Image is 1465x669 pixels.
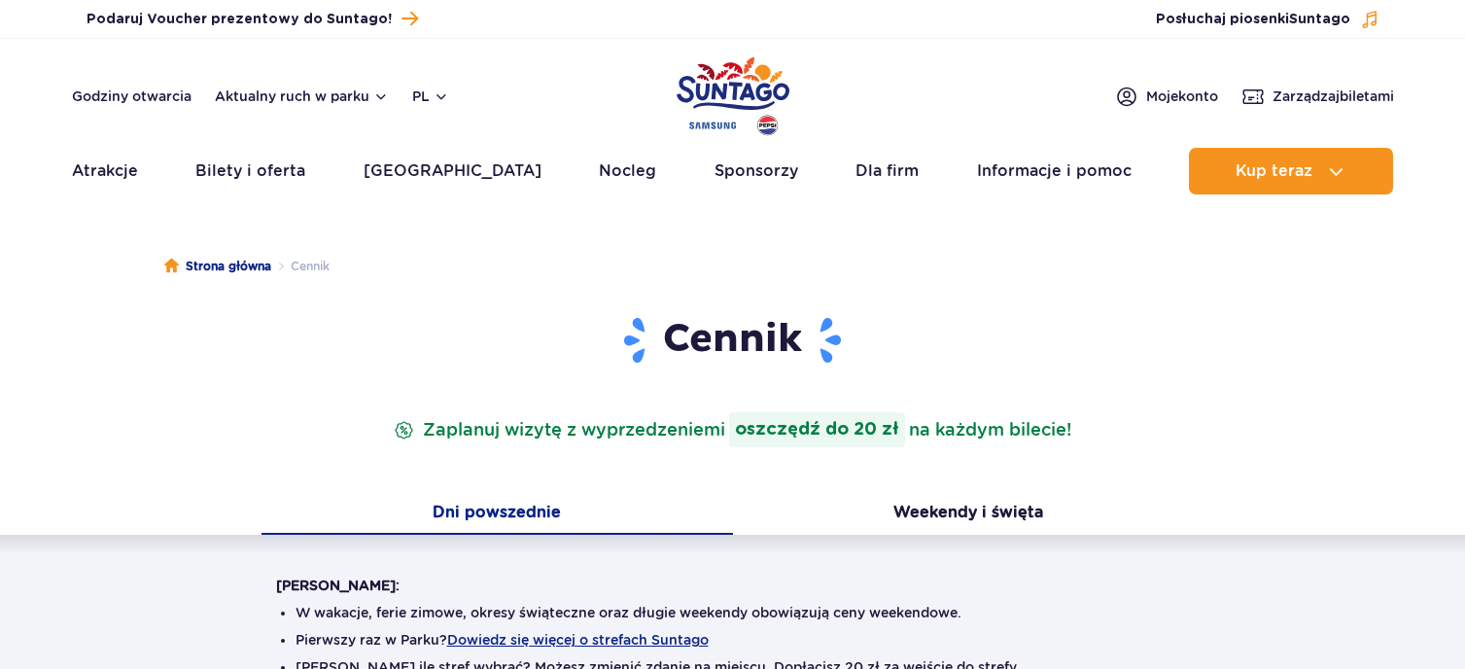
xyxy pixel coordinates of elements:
a: Park of Poland [677,49,789,138]
span: Kup teraz [1236,162,1312,180]
button: Kup teraz [1189,148,1393,194]
a: Strona główna [164,257,271,276]
li: Cennik [271,257,330,276]
a: Sponsorzy [715,148,798,194]
a: Zarządzajbiletami [1241,85,1394,108]
a: Godziny otwarcia [72,87,192,106]
span: Podaruj Voucher prezentowy do Suntago! [87,10,392,29]
span: Posłuchaj piosenki [1156,10,1350,29]
p: Zaplanuj wizytę z wyprzedzeniem na każdym bilecie! [390,412,1075,447]
strong: [PERSON_NAME]: [276,578,400,593]
span: Moje konto [1146,87,1218,106]
span: Suntago [1289,13,1350,26]
button: Posłuchaj piosenkiSuntago [1156,10,1379,29]
strong: oszczędź do 20 zł [729,412,905,447]
li: W wakacje, ferie zimowe, okresy świąteczne oraz długie weekendy obowiązują ceny weekendowe. [296,603,1170,622]
a: Dla firm [855,148,919,194]
button: Dni powszednie [262,494,733,535]
button: Aktualny ruch w parku [215,88,389,104]
h1: Cennik [276,315,1190,366]
a: Nocleg [599,148,656,194]
span: Zarządzaj biletami [1273,87,1394,106]
button: pl [412,87,449,106]
button: Dowiedz się więcej o strefach Suntago [447,632,709,648]
a: Podaruj Voucher prezentowy do Suntago! [87,6,418,32]
a: Atrakcje [72,148,138,194]
a: Informacje i pomoc [977,148,1132,194]
a: Mojekonto [1115,85,1218,108]
a: [GEOGRAPHIC_DATA] [364,148,541,194]
a: Bilety i oferta [195,148,305,194]
li: Pierwszy raz w Parku? [296,630,1170,650]
button: Weekendy i święta [733,494,1204,535]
